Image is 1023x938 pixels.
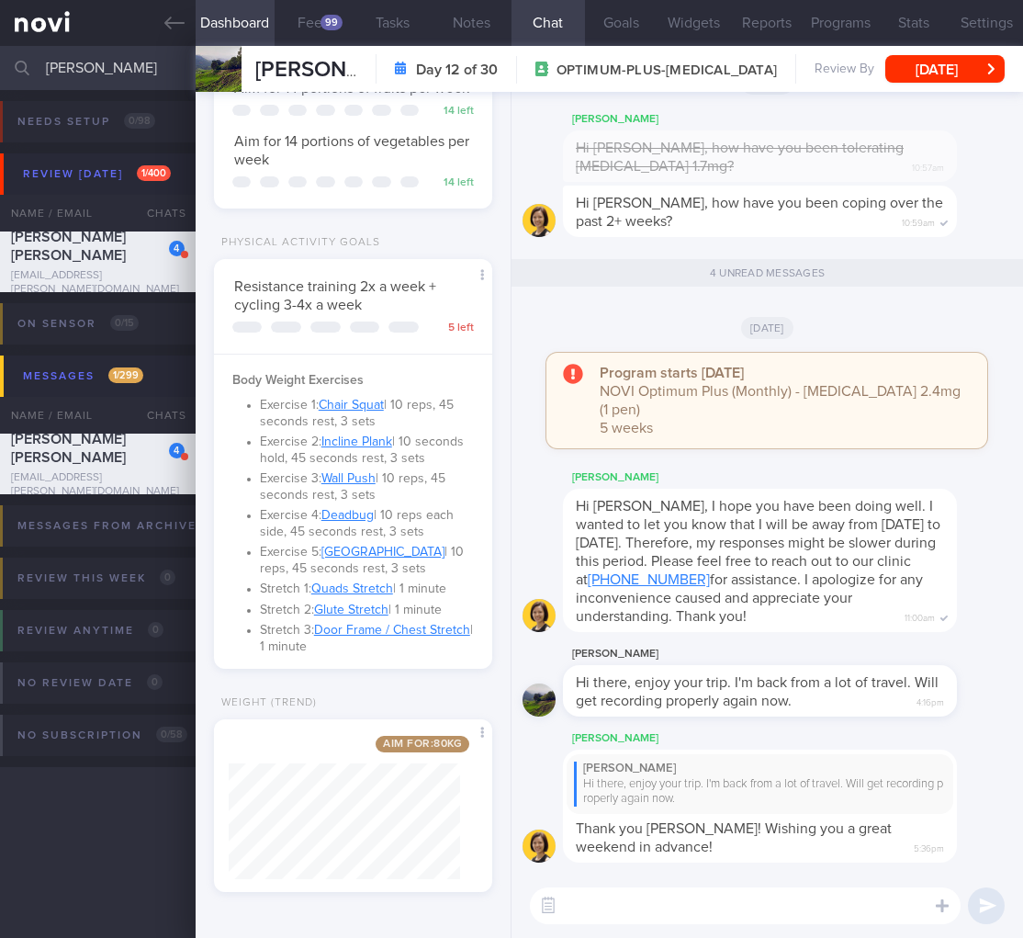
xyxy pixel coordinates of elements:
span: Resistance training 2x a week + cycling 3-4x a week [234,279,436,312]
span: Hi [PERSON_NAME], how have you been coping over the past 2+ weeks? [576,196,943,229]
a: Glute Stretch [314,604,388,616]
div: 14 left [428,105,474,119]
li: Exercise 1: | 10 reps, 45 seconds rest, 3 sets [260,393,474,430]
span: Hi [PERSON_NAME], how have you been tolerating [MEDICAL_DATA] 1.7mg? [576,141,904,174]
span: NOVI Optimum Plus (Monthly) - [MEDICAL_DATA] 2.4mg (1 pen) [600,384,961,417]
li: Exercise 4: | 10 reps each side, 45 seconds rest, 3 sets [260,503,474,540]
a: [PHONE_NUMBER] [588,572,710,587]
span: Aim for 14 portions of vegetables per week [234,134,469,167]
span: 1 / 400 [137,165,171,181]
div: 14 left [428,176,474,190]
span: [PERSON_NAME] [PERSON_NAME] [11,230,126,263]
div: 5 left [428,322,474,335]
div: Needs setup [13,109,160,134]
span: OPTIMUM-PLUS-[MEDICAL_DATA] [556,62,777,80]
div: Review this week [13,566,180,591]
a: [GEOGRAPHIC_DATA] [321,546,444,559]
div: Hi there, enjoy your trip. I'm back from a lot of travel. Will get recording properly again now. [574,777,946,808]
span: 0 / 15 [110,315,139,331]
div: No review date [13,671,167,695]
span: 5:36pm [914,838,944,855]
span: [DATE] [741,317,793,339]
div: Weight (Trend) [214,696,317,710]
span: Hi [PERSON_NAME], I hope you have been doing well. I wanted to let you know that I will be away f... [576,499,940,624]
div: [EMAIL_ADDRESS][PERSON_NAME][DOMAIN_NAME] [11,269,185,297]
div: No subscription [13,723,192,748]
span: Thank you [PERSON_NAME]! Wishing you a great weekend in advance! [576,821,892,854]
span: 0 / 98 [124,113,155,129]
span: 0 / 58 [156,727,187,742]
li: Stretch 2: | 1 minute [260,598,474,619]
li: Stretch 3: | 1 minute [260,618,474,655]
span: 4:16pm [916,692,944,709]
div: 4 [169,443,185,458]
button: [DATE] [885,55,1005,83]
span: 5 weeks [600,421,653,435]
div: [PERSON_NAME] [563,108,1012,130]
li: Stretch 1: | 1 minute [260,577,474,598]
span: Aim for 14 portions of fruits per week [234,81,469,96]
span: Hi there, enjoy your trip. I'm back from a lot of travel. Will get recording properly again now. [576,675,939,708]
div: [PERSON_NAME] [563,467,1012,489]
li: Exercise 2: | 10 seconds hold, 45 seconds rest, 3 sets [260,430,474,467]
div: Physical Activity Goals [214,236,380,250]
li: Exercise 5: | 10 reps, 45 seconds rest, 3 sets [260,540,474,577]
li: Exercise 3: | 10 reps, 45 seconds rest, 3 sets [260,467,474,503]
div: Messages from Archived [13,514,250,538]
div: [PERSON_NAME] [563,643,1012,665]
span: 11:00am [905,607,935,625]
div: Chats [122,195,196,232]
span: 0 [147,674,163,690]
strong: Body Weight Exercises [232,374,364,387]
a: Deadbug [321,509,374,522]
div: On sensor [13,311,143,336]
div: Messages [18,364,148,389]
strong: Program starts [DATE] [600,366,744,380]
div: Review [DATE] [18,162,175,186]
a: Chair Squat [319,399,384,412]
div: Chats [122,397,196,434]
span: 10:57am [912,157,944,175]
a: Quads Stretch [311,582,393,595]
span: 10:59am [902,212,935,230]
a: Door Frame / Chest Stretch [314,624,470,637]
span: 0 [160,570,175,585]
div: Review anytime [13,618,168,643]
div: 99 [320,15,343,30]
a: Incline Plank [321,435,392,448]
span: 0 [148,622,163,638]
div: [EMAIL_ADDRESS][PERSON_NAME][DOMAIN_NAME] [11,471,185,499]
span: [PERSON_NAME] [PERSON_NAME] [255,59,602,81]
span: Review By [815,62,874,78]
span: Aim for: 80 kg [376,736,469,752]
div: [PERSON_NAME] [574,762,946,776]
strong: Day 12 of 30 [416,61,498,79]
div: 4 [169,241,185,256]
span: 1 / 299 [108,367,143,383]
span: [PERSON_NAME] [PERSON_NAME] [11,432,126,465]
a: Wall Push [321,472,376,485]
div: [PERSON_NAME] [563,728,1012,750]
